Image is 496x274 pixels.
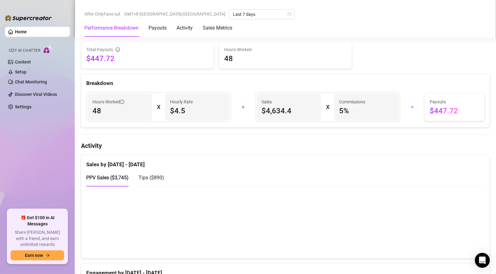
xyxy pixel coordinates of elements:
[86,175,129,181] span: PPV Sales ( $3,745 )
[233,10,291,19] span: Last 7 days
[339,106,394,116] span: 5 %
[262,98,316,105] span: Sales
[86,155,484,169] div: Sales by [DATE] - [DATE]
[25,253,43,258] span: Earn now
[430,98,479,105] span: Payouts
[45,253,50,257] span: arrow-right
[86,54,209,64] span: $447.72
[84,9,120,19] span: After OnlyFans cut
[203,24,232,32] div: Sales Metrics
[124,9,225,19] span: GMT+8 [GEOGRAPHIC_DATA]/[GEOGRAPHIC_DATA]
[139,175,164,181] span: Tips ( $890 )
[15,59,31,64] a: Content
[177,24,193,32] div: Activity
[84,24,139,32] div: Performance Breakdown
[11,229,64,248] span: Share [PERSON_NAME] with a friend, and earn unlimited rewards
[92,106,147,116] span: 48
[120,100,124,104] span: info-circle
[149,24,167,32] div: Payouts
[287,12,291,16] span: calendar
[9,48,40,54] span: Izzy AI Chatter
[15,104,31,109] a: Settings
[15,79,47,84] a: Chat Monitoring
[170,98,193,105] article: Hourly Rate
[5,15,52,21] img: logo-BBDzfeDw.svg
[224,46,347,53] span: Hours Worked
[116,47,120,52] span: info-circle
[11,215,64,227] span: 🎁 Get $100 in AI Messages
[157,102,160,112] div: X
[43,45,52,54] img: AI Chatter
[326,102,329,112] div: X
[11,250,64,260] button: Earn nowarrow-right
[475,253,490,268] div: Open Intercom Messenger
[15,29,27,34] a: Home
[404,102,421,112] div: =
[15,92,57,97] a: Discover Viral Videos
[262,106,316,116] span: $4,634.4
[86,79,484,87] div: Breakdown
[15,69,26,74] a: Setup
[224,54,347,64] span: 48
[92,98,124,105] span: Hours Worked
[235,102,252,112] div: +
[86,46,113,53] span: Total Payouts
[430,106,479,116] span: $447.72
[170,106,224,116] span: $4.5
[81,141,490,150] h4: Activity
[339,98,365,105] article: Commissions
